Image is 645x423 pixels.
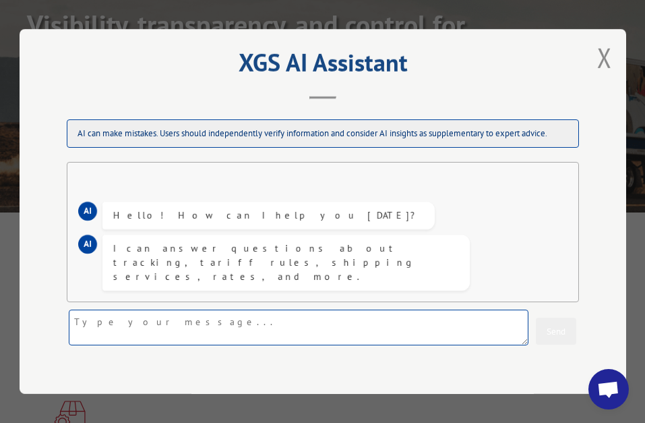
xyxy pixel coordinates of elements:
[67,119,579,148] div: AI can make mistakes. Users should independently verify information and consider AI insights as s...
[113,242,459,284] div: I can answer questions about tracking, tariff rules, shipping services, rates, and more.
[536,318,576,345] button: Send
[588,369,629,410] a: Open chat
[78,202,97,221] div: AI
[78,235,97,254] div: AI
[113,208,424,223] div: Hello! How can I help you [DATE]?
[53,53,592,79] h2: XGS AI Assistant
[593,39,616,76] button: Close modal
